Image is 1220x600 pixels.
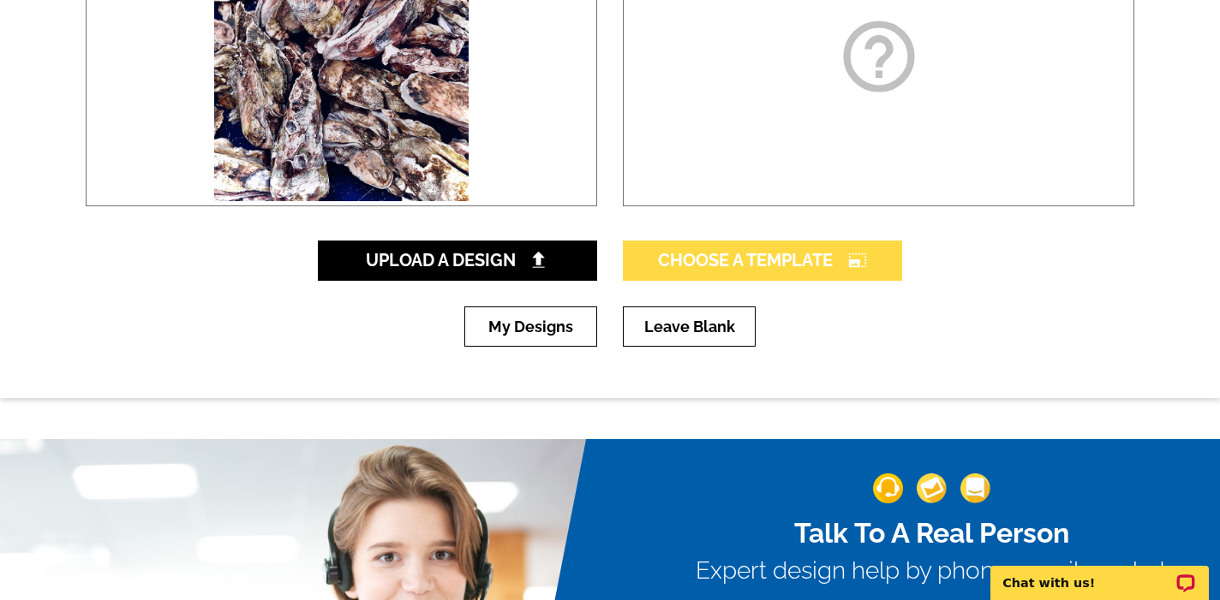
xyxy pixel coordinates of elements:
[623,241,902,281] a: Choose A Templatephoto_size_select_large
[917,473,947,503] img: support-img-2.png
[836,14,922,99] i: help_outline
[873,473,903,503] img: support-img-1.png
[696,517,1167,550] h2: Talk To A Real Person
[960,473,990,503] img: support-img-3_1.png
[318,241,597,281] a: Upload A Design
[464,306,597,347] a: My Designs
[366,250,550,270] span: Upload A Design
[658,250,867,270] span: Choose A Template
[848,252,867,269] i: photo_size_select_large
[979,546,1220,600] iframe: LiveChat chat widget
[696,556,1167,585] h3: Expert design help by phone, email, or chat
[623,306,756,347] a: Leave Blank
